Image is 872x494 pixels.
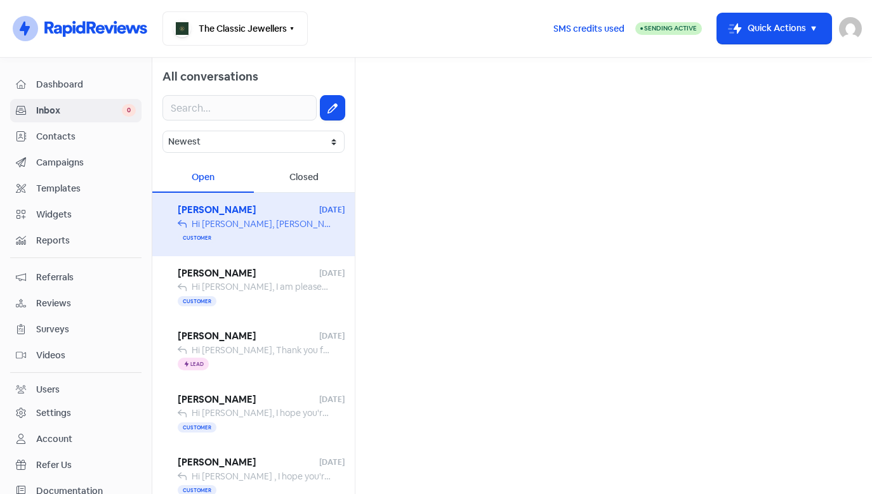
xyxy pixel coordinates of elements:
[178,296,216,306] span: Customer
[36,156,136,169] span: Campaigns
[178,266,319,281] span: [PERSON_NAME]
[122,104,136,117] span: 0
[819,443,859,481] iframe: chat widget
[10,318,142,341] a: Surveys
[36,208,136,221] span: Widgets
[36,458,136,472] span: Refer Us
[319,204,345,216] span: [DATE]
[553,22,624,36] span: SMS credits used
[10,401,142,425] a: Settings
[10,378,142,401] a: Users
[36,104,122,117] span: Inbox
[36,234,136,247] span: Reports
[10,125,142,148] a: Contacts
[319,330,345,342] span: [DATE]
[36,323,136,336] span: Surveys
[254,163,355,193] div: Closed
[635,21,702,36] a: Sending Active
[178,203,319,218] span: [PERSON_NAME]
[10,99,142,122] a: Inbox 0
[319,457,345,468] span: [DATE]
[190,361,204,367] span: Lead
[10,266,142,289] a: Referrals
[178,393,319,407] span: [PERSON_NAME]
[10,73,142,96] a: Dashboard
[36,432,72,446] div: Account
[543,21,635,34] a: SMS credits used
[10,203,142,226] a: Widgets
[10,229,142,252] a: Reports
[36,383,60,396] div: Users
[319,268,345,279] span: [DATE]
[36,349,136,362] span: Videos
[319,394,345,405] span: [DATE]
[717,13,831,44] button: Quick Actions
[162,69,258,84] span: All conversations
[178,422,216,432] span: Customer
[10,292,142,315] a: Reviews
[162,95,317,120] input: Search...
[36,182,136,195] span: Templates
[178,455,319,470] span: [PERSON_NAME]
[10,427,142,451] a: Account
[10,453,142,477] a: Refer Us
[36,78,136,91] span: Dashboard
[36,130,136,143] span: Contacts
[178,233,216,243] span: Customer
[36,297,136,310] span: Reviews
[162,11,308,46] button: The Classic Jewellers
[36,406,71,420] div: Settings
[10,177,142,200] a: Templates
[644,24,697,32] span: Sending Active
[178,329,319,344] span: [PERSON_NAME]
[10,344,142,367] a: Videos
[152,163,254,193] div: Open
[839,17,862,40] img: User
[10,151,142,174] a: Campaigns
[36,271,136,284] span: Referrals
